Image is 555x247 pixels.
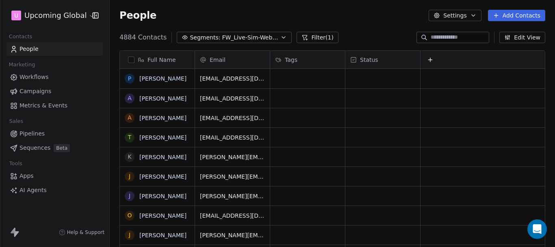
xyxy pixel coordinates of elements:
span: [EMAIL_ADDRESS][DOMAIN_NAME] [200,212,265,220]
a: AI Agents [7,184,103,197]
span: Upcoming Global [24,10,87,21]
span: Status [360,56,378,64]
span: Campaigns [20,87,51,96]
span: Sales [6,115,27,127]
span: Contacts [5,31,36,43]
span: People [119,9,156,22]
div: T [128,133,132,142]
div: J [129,192,130,200]
div: Full Name [120,51,195,68]
span: Email [210,56,225,64]
a: [PERSON_NAME] [139,193,186,199]
div: J [129,231,130,239]
button: Filter(1) [297,32,338,43]
span: [PERSON_NAME][EMAIL_ADDRESS][PERSON_NAME][DOMAIN_NAME] [200,173,265,181]
a: [PERSON_NAME] [139,75,186,82]
button: UUpcoming Global [10,9,87,22]
div: O [127,211,132,220]
span: Tools [6,157,26,170]
span: Marketing [5,59,39,71]
button: Add Contacts [488,10,545,21]
span: Beta [54,144,70,152]
span: People [20,45,39,53]
span: [PERSON_NAME][EMAIL_ADDRESS][PERSON_NAME][DOMAIN_NAME] [200,231,265,239]
a: [PERSON_NAME] [139,232,186,238]
span: [PERSON_NAME][EMAIL_ADDRESS][DOMAIN_NAME] [200,192,265,200]
div: A [128,114,132,122]
span: [EMAIL_ADDRESS][DOMAIN_NAME] [200,94,265,103]
a: [PERSON_NAME] [139,212,186,219]
span: Full Name [147,56,176,64]
button: Settings [429,10,481,21]
div: K [128,153,131,161]
span: [EMAIL_ADDRESS][DOMAIN_NAME] [200,74,265,83]
span: Pipelines [20,129,45,138]
div: A [128,94,132,103]
a: [PERSON_NAME] [139,134,186,141]
div: Status [345,51,420,68]
a: Pipelines [7,127,103,140]
a: [PERSON_NAME] [139,173,186,180]
a: [PERSON_NAME] [139,154,186,160]
span: Metrics & Events [20,101,67,110]
div: P [128,74,131,83]
div: Email [195,51,270,68]
span: [EMAIL_ADDRESS][DOMAIN_NAME] [200,133,265,142]
div: J [129,172,130,181]
a: Metrics & Events [7,99,103,112]
span: Segments: [190,33,220,42]
span: Help & Support [67,229,104,236]
span: Workflows [20,73,49,81]
span: 4884 Contacts [119,33,167,42]
div: Tags [270,51,345,68]
a: People [7,42,103,56]
a: SequencesBeta [7,141,103,155]
span: [PERSON_NAME][EMAIL_ADDRESS][PERSON_NAME][PERSON_NAME][DOMAIN_NAME] [200,153,265,161]
button: Edit View [499,32,545,43]
a: [PERSON_NAME] [139,115,186,121]
span: U [14,11,18,20]
a: Workflows [7,70,103,84]
span: AI Agents [20,186,47,195]
a: Help & Support [59,229,104,236]
div: Open Intercom Messenger [527,219,547,239]
span: Sequences [20,144,50,152]
a: Apps [7,169,103,183]
a: Campaigns [7,85,103,98]
span: Tags [285,56,297,64]
a: [PERSON_NAME] [139,95,186,102]
span: [EMAIL_ADDRESS][DOMAIN_NAME] [200,114,265,122]
span: Apps [20,172,34,180]
span: FW_Live-Sim-Webinar-14 Oct'25-NA [222,33,279,42]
